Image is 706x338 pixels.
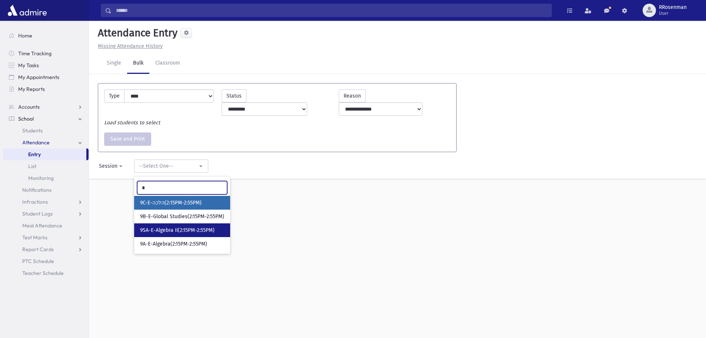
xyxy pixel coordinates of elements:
img: AdmirePro [6,3,49,18]
span: List [28,163,36,170]
span: PTC Schedule [22,258,54,265]
a: Entry [3,148,86,160]
a: Bulk [127,53,149,74]
button: Save and Print [104,132,151,146]
span: User [659,10,687,16]
a: Attendance [3,137,89,148]
span: 9A-E-Algebra(2:15PM-2:55PM) [140,240,207,248]
a: Notifications [3,184,89,196]
a: Teacher Schedule [3,267,89,279]
span: Infractions [22,198,48,205]
a: My Tasks [3,59,89,71]
a: Students [3,125,89,137]
span: Notifications [22,187,52,193]
span: Home [18,32,32,39]
span: Students [22,127,43,134]
a: PTC Schedule [3,255,89,267]
a: Test Marks [3,232,89,243]
a: My Appointments [3,71,89,83]
a: Monitoring [3,172,89,184]
span: My Appointments [18,74,59,81]
h5: Attendance Entry [95,27,178,39]
a: School [3,113,89,125]
span: Teacher Schedule [22,270,64,276]
span: Report Cards [22,246,54,253]
a: Report Cards [3,243,89,255]
span: Test Marks [22,234,47,241]
span: School [18,115,34,122]
a: Student Logs [3,208,89,220]
label: Type [104,89,125,103]
div: Session [99,162,117,170]
a: Meal Attendance [3,220,89,232]
span: Attendance [22,139,50,146]
input: Search [112,4,551,17]
span: Meal Attendance [22,222,62,229]
span: My Tasks [18,62,39,69]
a: Home [3,30,89,42]
a: Classroom [149,53,186,74]
div: Load students to select [100,119,454,127]
span: 9SA-E-Algebra II(2:15PM-2:55PM) [140,227,215,234]
u: Missing Attendance History [98,43,163,49]
span: 9B-E-Global Studies(2:15PM-2:55PM) [140,213,224,220]
a: List [3,160,89,172]
a: Time Tracking [3,47,89,59]
a: Missing Attendance History [95,43,163,49]
span: 9C-E-הלכה(2:15PM-2:55PM) [140,199,202,207]
a: Single [101,53,127,74]
div: --Select One-- [139,162,198,170]
input: Search [137,181,227,194]
span: Student Logs [22,210,53,217]
span: Time Tracking [18,50,52,57]
span: My Reports [18,86,45,92]
button: Session [94,160,128,173]
button: --Select One-- [134,160,208,173]
label: Status [222,89,246,102]
a: My Reports [3,83,89,95]
span: Entry [28,151,41,158]
a: Accounts [3,101,89,113]
a: Infractions [3,196,89,208]
span: RRosenman [659,4,687,10]
span: Monitoring [28,175,54,181]
label: Reason [339,89,366,102]
span: Accounts [18,104,40,110]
